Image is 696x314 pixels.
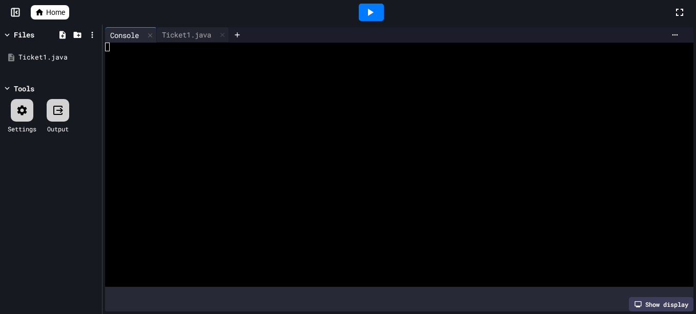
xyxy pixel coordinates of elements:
[105,30,144,41] div: Console
[611,228,686,272] iframe: chat widget
[105,27,157,43] div: Console
[31,5,69,19] a: Home
[14,29,34,40] div: Files
[8,124,36,133] div: Settings
[14,83,34,94] div: Tools
[653,273,686,304] iframe: chat widget
[157,27,229,43] div: Ticket1.java
[47,124,69,133] div: Output
[157,29,216,40] div: Ticket1.java
[629,297,693,311] div: Show display
[46,7,65,17] span: Home
[18,52,98,63] div: Ticket1.java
